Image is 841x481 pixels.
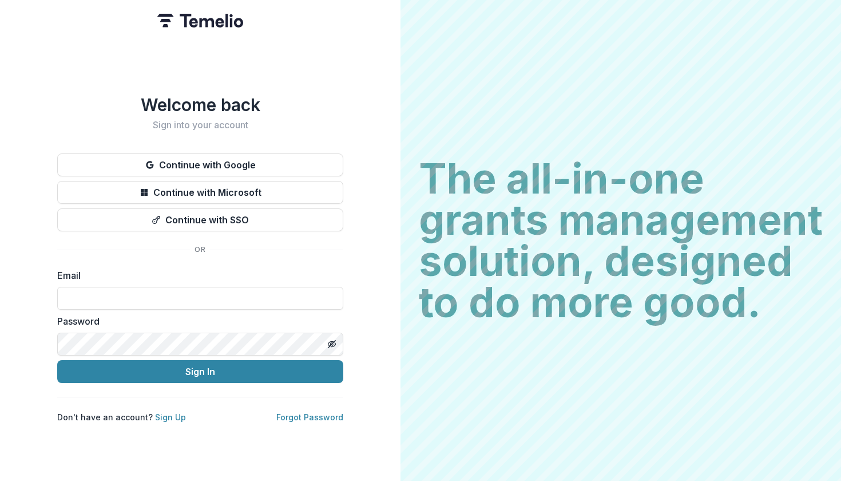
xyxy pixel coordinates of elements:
[276,412,343,422] a: Forgot Password
[323,335,341,353] button: Toggle password visibility
[57,360,343,383] button: Sign In
[57,181,343,204] button: Continue with Microsoft
[57,120,343,131] h2: Sign into your account
[57,411,186,423] p: Don't have an account?
[57,314,336,328] label: Password
[155,412,186,422] a: Sign Up
[57,208,343,231] button: Continue with SSO
[157,14,243,27] img: Temelio
[57,94,343,115] h1: Welcome back
[57,269,336,282] label: Email
[57,153,343,176] button: Continue with Google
